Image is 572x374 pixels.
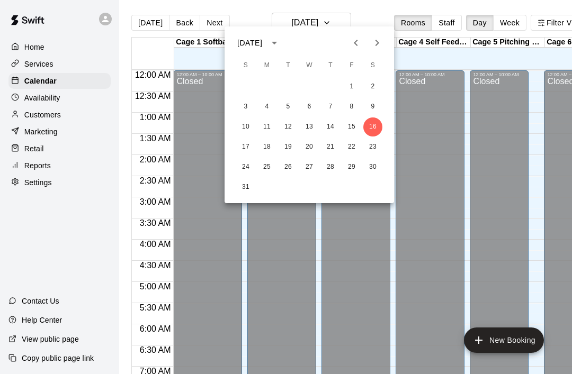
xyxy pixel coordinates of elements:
[342,55,361,76] span: Friday
[321,138,340,157] button: 21
[279,55,298,76] span: Tuesday
[300,117,319,136] button: 13
[300,138,319,157] button: 20
[363,55,382,76] span: Saturday
[342,138,361,157] button: 22
[236,55,255,76] span: Sunday
[363,138,382,157] button: 23
[265,34,283,52] button: calendar view is open, switch to year view
[236,158,255,177] button: 24
[363,158,382,177] button: 30
[363,77,382,96] button: 2
[236,97,255,116] button: 3
[236,138,255,157] button: 17
[257,97,276,116] button: 4
[257,158,276,177] button: 25
[237,38,262,49] div: [DATE]
[321,158,340,177] button: 28
[300,158,319,177] button: 27
[345,32,367,53] button: Previous month
[342,117,361,136] button: 15
[257,138,276,157] button: 18
[257,55,276,76] span: Monday
[342,97,361,116] button: 8
[321,55,340,76] span: Thursday
[300,97,319,116] button: 6
[321,97,340,116] button: 7
[236,117,255,136] button: 10
[257,117,276,136] button: 11
[363,97,382,116] button: 9
[279,117,298,136] button: 12
[300,55,319,76] span: Wednesday
[367,32,388,53] button: Next month
[279,97,298,116] button: 5
[342,158,361,177] button: 29
[363,117,382,136] button: 16
[321,117,340,136] button: 14
[236,178,255,197] button: 31
[279,138,298,157] button: 19
[279,158,298,177] button: 26
[342,77,361,96] button: 1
